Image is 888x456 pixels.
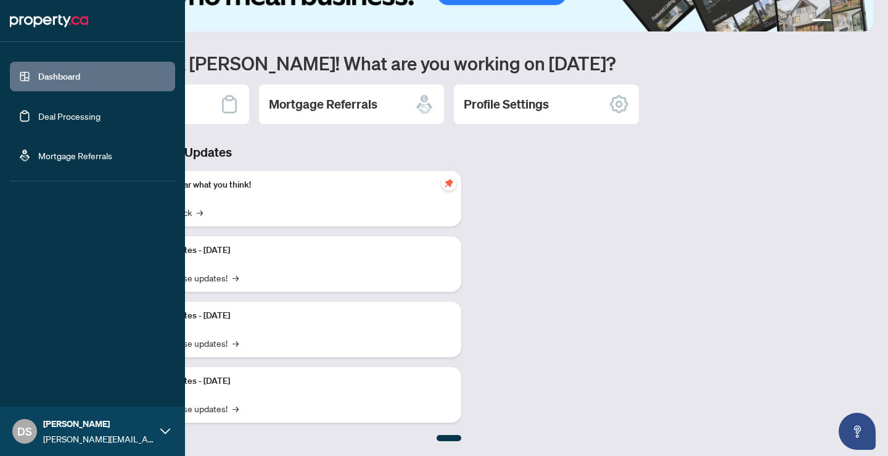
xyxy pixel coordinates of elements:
span: pushpin [442,176,456,191]
p: Platform Updates - [DATE] [129,309,451,323]
span: → [232,336,239,350]
button: 3 [846,19,851,24]
a: Deal Processing [38,110,101,122]
button: 1 [812,19,831,24]
a: Mortgage Referrals [38,150,112,161]
img: logo [10,11,88,31]
span: [PERSON_NAME][EMAIL_ADDRESS][DOMAIN_NAME] [43,432,154,446]
span: → [232,402,239,415]
p: Platform Updates - [DATE] [129,244,451,257]
span: DS [17,423,32,440]
p: Platform Updates - [DATE] [129,375,451,388]
button: 2 [836,19,841,24]
h2: Mortgage Referrals [269,96,377,113]
button: Open asap [839,413,876,450]
span: [PERSON_NAME] [43,417,154,431]
span: → [197,205,203,219]
span: → [232,271,239,284]
h3: Brokerage & Industry Updates [64,144,461,161]
h1: Welcome back [PERSON_NAME]! What are you working on [DATE]? [64,51,873,75]
a: Dashboard [38,71,80,82]
p: We want to hear what you think! [129,178,451,192]
h2: Profile Settings [464,96,549,113]
button: 4 [856,19,861,24]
